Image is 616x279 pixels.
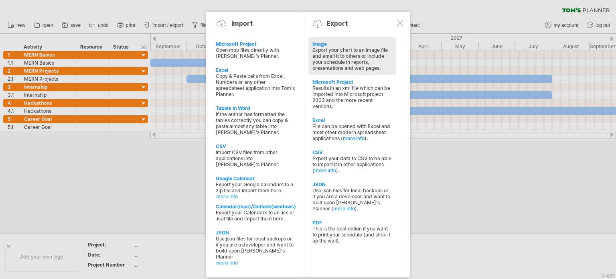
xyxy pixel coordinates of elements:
div: Copy & Paste cells from Excel, Numbers or any other spreadsheet application into Tom's Planner. [216,73,295,97]
div: Results in an xml file which can be imported into Microsoft project 2003 and the more recent vers... [312,85,392,109]
div: Image [312,41,392,47]
div: Tables in Word [216,105,295,111]
a: more info [314,167,336,173]
a: more info [216,193,296,200]
div: If the author has formatted the tables correctly you can copy & paste almost any table into [PERS... [216,111,295,135]
a: more info [333,206,355,212]
div: Excel [312,117,392,123]
div: Import [231,19,253,27]
div: PDF [312,220,392,226]
div: Export your data to CSV to be able to import it in other applications ( ). [312,155,392,173]
div: Use json files for local backups or if you are a developer and want to built upon [PERSON_NAME]'s... [312,187,392,212]
a: more info [343,135,365,141]
div: Export your chart to an image file and email it to others or include your schedule in reports, pr... [312,47,392,71]
a: more info [216,260,296,266]
div: JSON [312,181,392,187]
div: CSV [312,149,392,155]
div: This is the best option if you want to print your schedule (and stick it up the wall). [312,226,392,244]
div: File can be opened with Excel and most other modern spreadsheet applications ( ). [312,123,392,141]
div: Microsoft Project [312,79,392,85]
div: Export [326,19,348,27]
div: Excel [216,67,295,73]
